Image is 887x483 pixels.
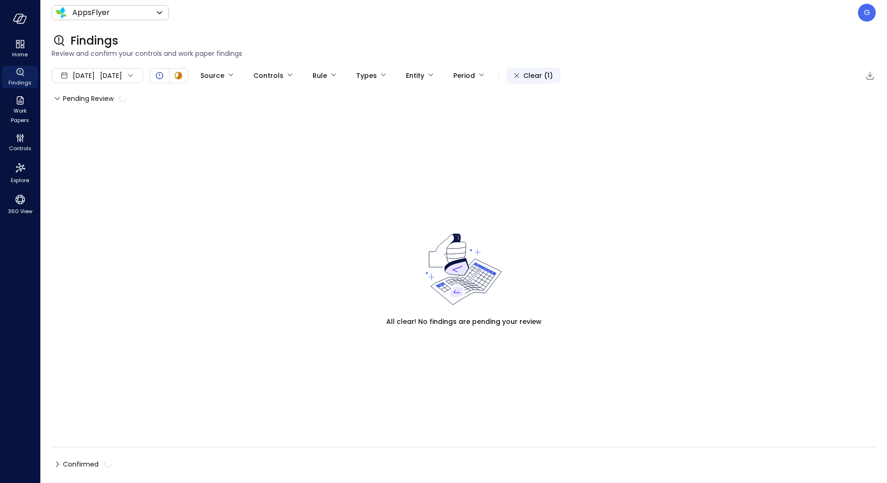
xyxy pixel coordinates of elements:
span: All clear! No findings are pending your review [386,316,542,327]
span: calculating... [118,93,128,103]
span: 360 View [8,207,32,216]
span: Findings [8,78,31,87]
div: Work Papers [2,94,38,126]
img: Icon [55,7,67,18]
div: Open [154,70,165,81]
span: Pending Review [63,91,126,106]
p: AppsFlyer [72,7,110,18]
div: Period [453,68,475,84]
span: Findings [70,33,118,48]
div: Rule [313,68,327,84]
div: Explore [2,160,38,186]
span: [DATE] [73,70,95,81]
span: Work Papers [6,106,34,125]
span: Controls [9,144,31,153]
div: 360 View [2,192,38,217]
div: Source [200,68,224,84]
div: Clear (1) [523,70,553,82]
div: Entity [406,68,424,84]
div: In Progress [173,70,184,81]
div: Types [356,68,377,84]
span: Explore [11,176,29,185]
button: Clear (1) [506,68,560,84]
div: Findings [2,66,38,88]
div: Controls [253,68,283,84]
div: Home [2,38,38,60]
div: Controls [2,131,38,154]
div: Guy [858,4,876,22]
span: Home [12,50,28,59]
span: Confirmed [63,457,111,472]
span: Review and confirm your controls and work paper findings [52,48,876,59]
p: G [864,7,870,18]
span: calculating... [103,459,113,469]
